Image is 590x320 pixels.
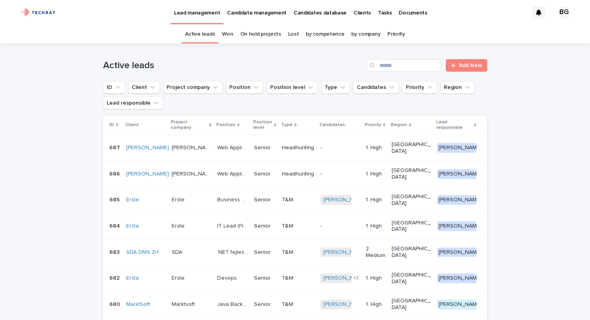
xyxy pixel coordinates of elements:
p: Marktsoft [172,300,196,308]
p: .NET fejlesztő [217,248,249,256]
p: IT Lead (Fraud) [217,221,249,230]
p: 683 [109,248,121,256]
button: Position level [267,81,318,94]
div: BG [558,6,570,19]
a: Priority [387,25,405,43]
p: SDA [172,248,184,256]
a: MarktSoft [126,301,150,308]
a: Lost [288,25,299,43]
p: - [320,145,359,151]
p: [GEOGRAPHIC_DATA] [392,272,431,285]
p: Web Application Operation Support (L2) [217,169,249,177]
button: Lead responsible [103,97,163,109]
a: [PERSON_NAME] [323,275,366,282]
p: 685 [109,195,121,203]
p: 1. High [366,145,385,151]
div: [PERSON_NAME] [437,221,483,231]
a: Won [222,25,233,43]
tr: 684684 Erste ErsteErste IT Lead (Fraud)IT Lead (Fraud) SeniorT&M-1. High[GEOGRAPHIC_DATA][PERSON_... [103,213,489,239]
img: xG6Muz3VQV2JDbePcW7p [16,5,59,20]
p: T&M [282,223,314,230]
p: Headhunting [282,145,314,151]
p: ID [109,121,114,129]
button: Region [440,81,475,94]
a: Add New [446,59,487,72]
p: Project company [171,118,207,132]
a: [PERSON_NAME] [126,145,169,151]
div: [PERSON_NAME] [437,195,483,205]
p: 686 [109,169,122,177]
span: + 2 [353,276,359,280]
p: Business Analyst [217,195,249,203]
p: 687 [109,143,122,151]
div: [PERSON_NAME] [437,248,483,257]
div: [PERSON_NAME] [437,273,483,283]
p: Client [125,121,139,129]
a: by company [351,25,380,43]
p: [GEOGRAPHIC_DATA] [392,167,431,181]
p: 682 [109,273,121,282]
p: 1. High [366,171,385,177]
h1: Active leads [103,60,364,71]
p: [GEOGRAPHIC_DATA] [392,220,431,233]
p: Web Application Billing Support L2 [217,143,249,151]
a: Erste [126,197,139,203]
p: T&M [282,301,314,308]
p: Erste [172,273,186,282]
p: Lead responsible [436,118,472,132]
p: Headhunting [282,171,314,177]
div: [PERSON_NAME] [437,143,483,153]
span: Add New [459,63,482,68]
p: T&M [282,197,314,203]
p: 2. Medium [366,246,385,259]
p: Senior [254,275,276,282]
p: 1. High [366,301,385,308]
p: Position [216,121,235,129]
a: Active leads [185,25,215,43]
p: [GEOGRAPHIC_DATA] [392,298,431,311]
tr: 685685 Erste ErsteErste Business AnalystBusiness Analyst SeniorT&M[PERSON_NAME] 1. High[GEOGRAPHI... [103,187,489,213]
p: [GEOGRAPHIC_DATA] [392,246,431,259]
tr: 682682 Erste ErsteErste DevopsDevops SeniorT&M[PERSON_NAME] +21. High[GEOGRAPHIC_DATA][PERSON_NAME] [103,265,489,291]
p: Devops [217,273,238,282]
p: [GEOGRAPHIC_DATA] [392,141,431,155]
input: Search [367,59,441,72]
p: [PERSON_NAME] [172,143,212,151]
p: Senior [254,171,276,177]
p: Region [391,121,407,129]
button: Type [321,81,350,94]
button: ID [103,81,125,94]
p: - [320,223,359,230]
p: Erste [172,195,186,203]
a: [PERSON_NAME] [323,301,366,308]
p: [PERSON_NAME] [172,169,212,177]
a: by competence [306,25,344,43]
p: 1. High [366,275,385,282]
p: T&M [282,275,314,282]
a: [PERSON_NAME] [323,197,366,203]
button: Position [226,81,263,94]
p: T&M [282,249,314,256]
a: [PERSON_NAME] [323,249,366,256]
p: Senior [254,249,276,256]
a: Erste [126,223,139,230]
a: SDA DMS Zrt. [126,249,160,256]
p: Java BackEnd fejlesztő [217,300,249,308]
button: Project company [163,81,223,94]
button: Client [128,81,160,94]
p: Senior [254,223,276,230]
p: [GEOGRAPHIC_DATA] [392,193,431,207]
tr: 687687 [PERSON_NAME] [PERSON_NAME][PERSON_NAME] Web Application Billing Support L2Web Application... [103,135,489,161]
a: [PERSON_NAME] [126,171,169,177]
p: Priority [365,121,381,129]
p: 680 [109,300,122,308]
p: 684 [109,221,122,230]
p: 1. High [366,197,385,203]
p: Senior [254,197,276,203]
p: Erste [172,221,186,230]
tr: 680680 MarktSoft MarktsoftMarktsoft Java BackEnd fejlesztőJava BackEnd fejlesztő SeniorT&M[PERSON... [103,291,489,318]
p: Senior [254,301,276,308]
p: 1. High [366,223,385,230]
a: On hold projects [240,25,281,43]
